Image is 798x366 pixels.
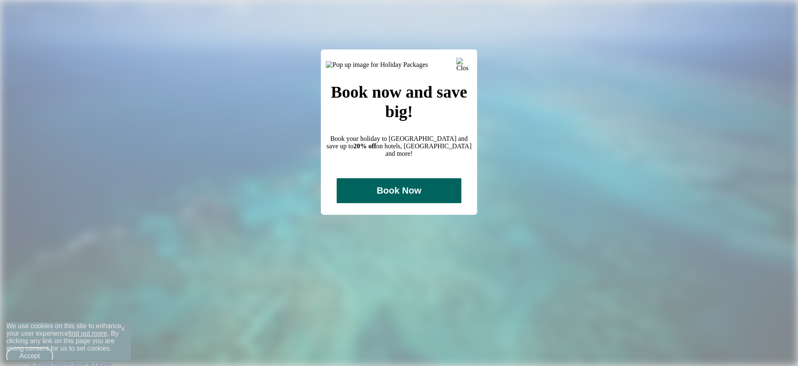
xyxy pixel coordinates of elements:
[456,58,469,70] img: Close
[326,135,472,157] p: Book your holiday to [GEOGRAPHIC_DATA] and save up to on hotels, [GEOGRAPHIC_DATA] and more!
[353,142,376,150] strong: 20% off
[337,178,461,203] button: Book Now
[326,82,472,121] h2: Book now and save big!
[326,61,428,69] img: Pop up image for Holiday Packages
